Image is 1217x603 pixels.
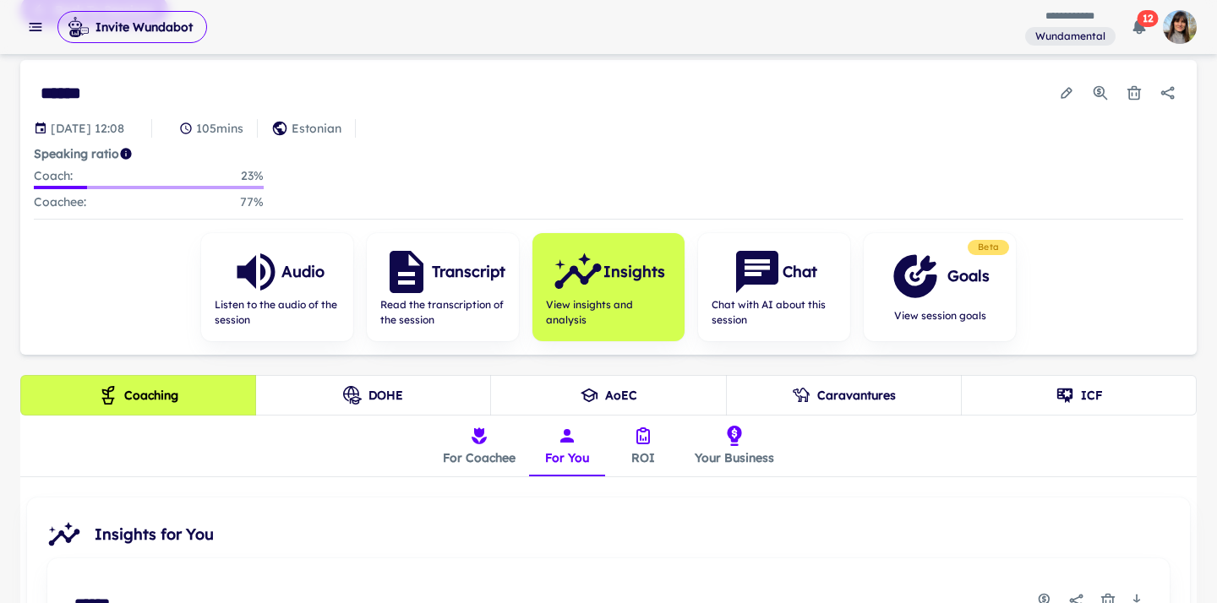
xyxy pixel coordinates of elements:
[698,233,850,341] button: ChatChat with AI about this session
[712,297,837,328] span: Chat with AI about this session
[1029,29,1112,44] span: Wundamental
[1119,78,1149,108] button: Delete session
[1051,78,1082,108] button: Edit session
[947,264,990,288] h6: Goals
[890,308,990,323] span: View session goals
[603,260,665,284] h6: Insights
[429,416,788,476] div: insights tabs
[240,193,264,212] p: 77 %
[292,119,341,138] p: Estonian
[783,260,817,284] h6: Chat
[196,119,243,138] p: 105 mins
[241,166,264,186] p: 23 %
[95,523,1176,546] span: Insights for You
[605,416,681,476] button: ROI
[1163,10,1197,44] img: photoURL
[380,297,505,328] span: Read the transcription of the session
[1138,10,1159,27] span: 12
[961,375,1197,416] button: ICF
[20,375,1197,416] div: theme selection
[681,416,788,476] button: Your Business
[529,416,605,476] button: For You
[34,146,119,161] strong: Speaking ratio
[57,11,207,43] button: Invite Wundabot
[34,166,73,186] p: Coach :
[34,193,86,212] p: Coachee :
[546,297,671,328] span: View insights and analysis
[864,233,1016,341] button: GoalsView session goals
[20,375,256,416] button: Coaching
[51,119,124,138] p: Session date
[971,241,1006,254] span: Beta
[255,375,491,416] button: DOHE
[432,260,505,284] h6: Transcript
[215,297,340,328] span: Listen to the audio of the session
[119,147,133,160] svg: Coach/coachee ideal ratio of speaking is roughly 20:80. Mentor/mentee ideal ratio of speaking is ...
[429,416,529,476] button: For Coachee
[1025,25,1116,46] span: You are a member of this workspace. Contact your workspace owner for assistance.
[367,233,519,341] button: TranscriptRead the transcription of the session
[490,375,726,416] button: AoEC
[201,233,353,341] button: AudioListen to the audio of the session
[57,10,207,44] span: Invite Wundabot to record a meeting
[1085,78,1116,108] button: Usage Statistics
[1122,10,1156,44] button: 12
[281,260,325,284] h6: Audio
[726,375,962,416] button: Caravantures
[1153,78,1183,108] button: Share session
[532,233,685,341] button: InsightsView insights and analysis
